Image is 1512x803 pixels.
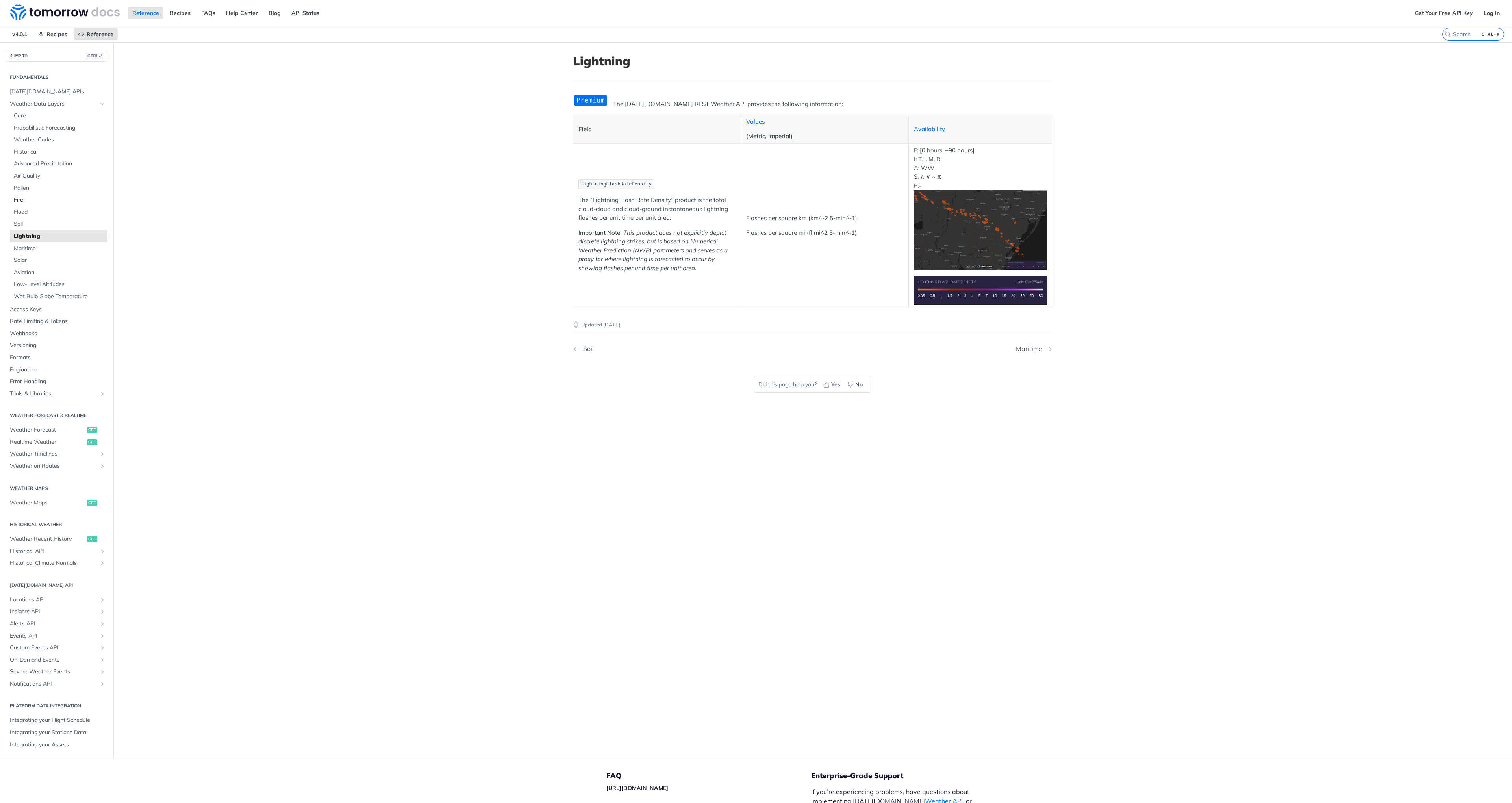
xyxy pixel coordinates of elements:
span: On-Demand Events [10,656,97,664]
a: API Status [287,7,324,19]
span: Weather Forecast [10,426,85,434]
p: F: [0 hours, +90 hours] I: T, I, M, R A: WW S: ∧ ∨ ~ ⧖ P:- [914,146,1047,270]
span: Low-Level Altitudes [14,280,106,288]
h5: Enterprise-Grade Support [811,771,995,781]
a: Formats [6,352,107,363]
a: Weather Data LayersHide subpages for Weather Data Layers [6,98,107,110]
a: Aviation [10,267,107,278]
a: Integrating your Stations Data [6,727,107,738]
button: Show subpages for Tools & Libraries [99,391,106,397]
a: Notifications APIShow subpages for Notifications API [6,678,107,690]
span: Weather on Routes [10,462,97,470]
span: Yes [831,380,840,389]
span: Events API [10,632,97,640]
span: Solar [14,256,106,264]
a: Fire [10,194,107,206]
button: Hide subpages for Weather Data Layers [99,101,106,107]
a: Next Page: Maritime [1016,345,1052,352]
kbd: CTRL-K [1480,30,1502,38]
span: Weather Data Layers [10,100,97,108]
a: Advanced Precipitation [10,158,107,170]
span: Historical [14,148,106,156]
span: get [87,500,97,506]
a: Values [746,118,765,125]
span: Locations API [10,596,97,604]
p: Field [578,125,736,134]
a: Webhooks [6,328,107,339]
a: Soil [10,218,107,230]
img: Lightning Flash Rate Density Legend [914,276,1047,305]
p: (Metric, Imperial) [746,132,903,141]
span: CTRL-/ [86,53,103,59]
span: Aviation [14,269,106,276]
span: Weather Timelines [10,450,97,458]
span: Integrating your Flight Schedule [10,716,106,724]
button: Show subpages for Insights API [99,608,106,615]
button: Show subpages for Historical API [99,548,106,554]
a: Insights APIShow subpages for Insights API [6,606,107,618]
button: Show subpages for Weather Timelines [99,451,106,457]
nav: Pagination Controls [573,337,1052,360]
span: Air Quality [14,172,106,180]
span: [DATE][DOMAIN_NAME] APIs [10,88,106,96]
span: Versioning [10,341,106,349]
span: Weather Recent History [10,535,85,543]
h2: Fundamentals [6,74,107,81]
button: Show subpages for Events API [99,633,106,639]
button: Yes [821,378,845,390]
a: Integrating your Flight Schedule [6,714,107,726]
a: Probabilistic Forecasting [10,122,107,134]
a: Flood [10,206,107,218]
span: lightningFlashRateDensity [581,182,652,187]
a: Weather Recent Historyget [6,533,107,545]
em: This product does not explicitly depict discrete lightning strikes, but is based on Numerical Wea... [578,229,728,272]
h2: Weather Maps [6,485,107,492]
a: Recipes [165,7,195,19]
span: Expand image [914,226,1047,234]
a: Air Quality [10,170,107,182]
a: Weather TimelinesShow subpages for Weather Timelines [6,448,107,460]
span: Integrating your Stations Data [10,729,106,736]
a: Error Handling [6,376,107,388]
span: Probabilistic Forecasting [14,124,106,132]
a: Wet Bulb Globe Temperature [10,291,107,302]
a: Blog [264,7,285,19]
a: [URL][DOMAIN_NAME] [606,784,668,792]
span: Weather Maps [10,499,85,507]
a: Custom Events APIShow subpages for Custom Events API [6,642,107,654]
span: Custom Events API [10,644,97,652]
a: Reference [74,28,118,40]
span: Webhooks [10,330,106,338]
span: Wet Bulb Globe Temperature [14,293,106,300]
a: Alerts APIShow subpages for Alerts API [6,618,107,630]
span: Error Handling [10,378,106,386]
h1: Lightning [573,54,1052,68]
button: Show subpages for Severe Weather Events [99,669,106,675]
div: Did this page help you? [754,376,871,393]
span: v4.0.1 [8,28,31,40]
a: Log In [1479,7,1504,19]
a: Historical APIShow subpages for Historical API [6,545,107,557]
img: Tomorrow.io Weather API Docs [10,4,120,20]
span: Maritime [14,245,106,252]
a: Pagination [6,364,107,376]
p: Flashes per square mi (fl mi^2 5-min^-1) [746,228,903,237]
div: Soil [579,345,594,352]
a: Core [10,110,107,122]
a: On-Demand EventsShow subpages for On-Demand Events [6,654,107,666]
span: Severe Weather Events [10,668,97,676]
a: Availability [914,125,945,133]
h2: [DATE][DOMAIN_NAME] API [6,582,107,589]
a: Lightning [10,230,107,242]
button: Show subpages for Weather on Routes [99,463,106,469]
img: Lightning Flash Rate Density Heatmap [914,190,1047,270]
a: Severe Weather EventsShow subpages for Severe Weather Events [6,666,107,678]
h2: Weather Forecast & realtime [6,412,107,419]
a: Solar [10,254,107,266]
button: Show subpages for Notifications API [99,681,106,687]
span: Soil [14,220,106,228]
h2: Platform DATA integration [6,702,107,709]
h2: Historical Weather [6,521,107,528]
span: No [855,380,863,389]
a: Access Keys [6,304,107,315]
